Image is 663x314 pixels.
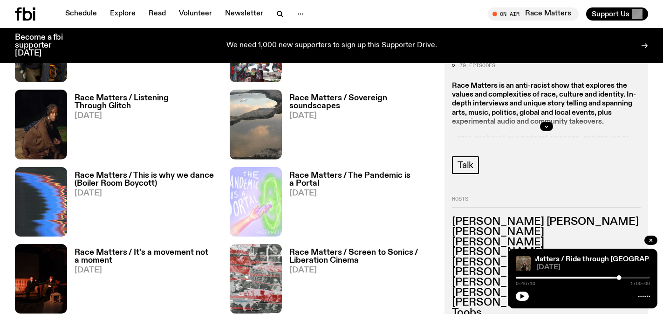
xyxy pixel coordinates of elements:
[516,256,531,271] img: Sara and Malaak squatting on ground in fbi music library. Sara is making peace signs behind Malaa...
[75,112,219,120] span: [DATE]
[282,172,433,237] a: Race Matters / The Pandemic is a Portal[DATE]
[75,266,219,274] span: [DATE]
[289,249,433,265] h3: Race Matters / Screen to Sonics / Liberation Cinema
[230,90,282,159] img: A sandstone rock on the coast with puddles of ocean water. The water is clear, and it's reflectin...
[630,281,650,286] span: 1:00:00
[452,278,641,288] h3: [PERSON_NAME]
[516,281,535,286] span: 0:46:10
[173,7,218,21] a: Volunteer
[60,7,103,21] a: Schedule
[452,227,641,237] h3: [PERSON_NAME]
[15,34,75,57] h3: Become a fbi supporter [DATE]
[67,94,219,159] a: Race Matters / Listening Through Glitch[DATE]
[289,94,433,110] h3: Race Matters / Sovereign soundscapes
[75,249,219,265] h3: Race Matters / It's a movement not a moment
[452,287,641,298] h3: [PERSON_NAME]
[458,160,473,170] span: Talk
[452,196,641,208] h2: Hosts
[289,112,433,120] span: [DATE]
[452,237,641,247] h3: [PERSON_NAME]
[452,257,641,267] h3: [PERSON_NAME]
[282,249,433,314] a: Race Matters / Screen to Sonics / Liberation Cinema[DATE]
[586,7,648,21] button: Support Us
[452,217,641,227] h3: [PERSON_NAME] [PERSON_NAME]
[452,267,641,278] h3: [PERSON_NAME]
[459,63,495,68] span: 79 episodes
[219,7,269,21] a: Newsletter
[67,249,219,314] a: Race Matters / It's a movement not a moment[DATE]
[15,167,67,237] img: A spectral view of a waveform, warped and glitched
[75,94,219,110] h3: Race Matters / Listening Through Glitch
[452,298,641,308] h3: [PERSON_NAME]
[536,264,650,271] span: [DATE]
[592,10,629,18] span: Support Us
[15,90,67,159] img: Fetle crouches in a park at night. They are wearing a long brown garment and looking solemnly int...
[75,189,219,197] span: [DATE]
[104,7,141,21] a: Explore
[282,94,433,159] a: Race Matters / Sovereign soundscapes[DATE]
[289,172,433,188] h3: Race Matters / The Pandemic is a Portal
[67,172,219,237] a: Race Matters / This is why we dance (Boiler Room Boycott)[DATE]
[488,7,579,21] button: On AirRace Matters
[75,172,219,188] h3: Race Matters / This is why we dance (Boiler Room Boycott)
[289,189,433,197] span: [DATE]
[143,7,171,21] a: Read
[452,247,641,258] h3: [PERSON_NAME]
[452,82,636,126] strong: Race Matters is an anti-racist show that explores the values and complexities of race, culture an...
[15,244,67,314] img: A photo of Shareeka and Ethan speaking live at The Red Rattler, a repurposed warehouse venue. The...
[289,266,433,274] span: [DATE]
[452,156,479,174] a: Talk
[226,42,437,50] p: We need 1,000 new supporters to sign up this Supporter Drive.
